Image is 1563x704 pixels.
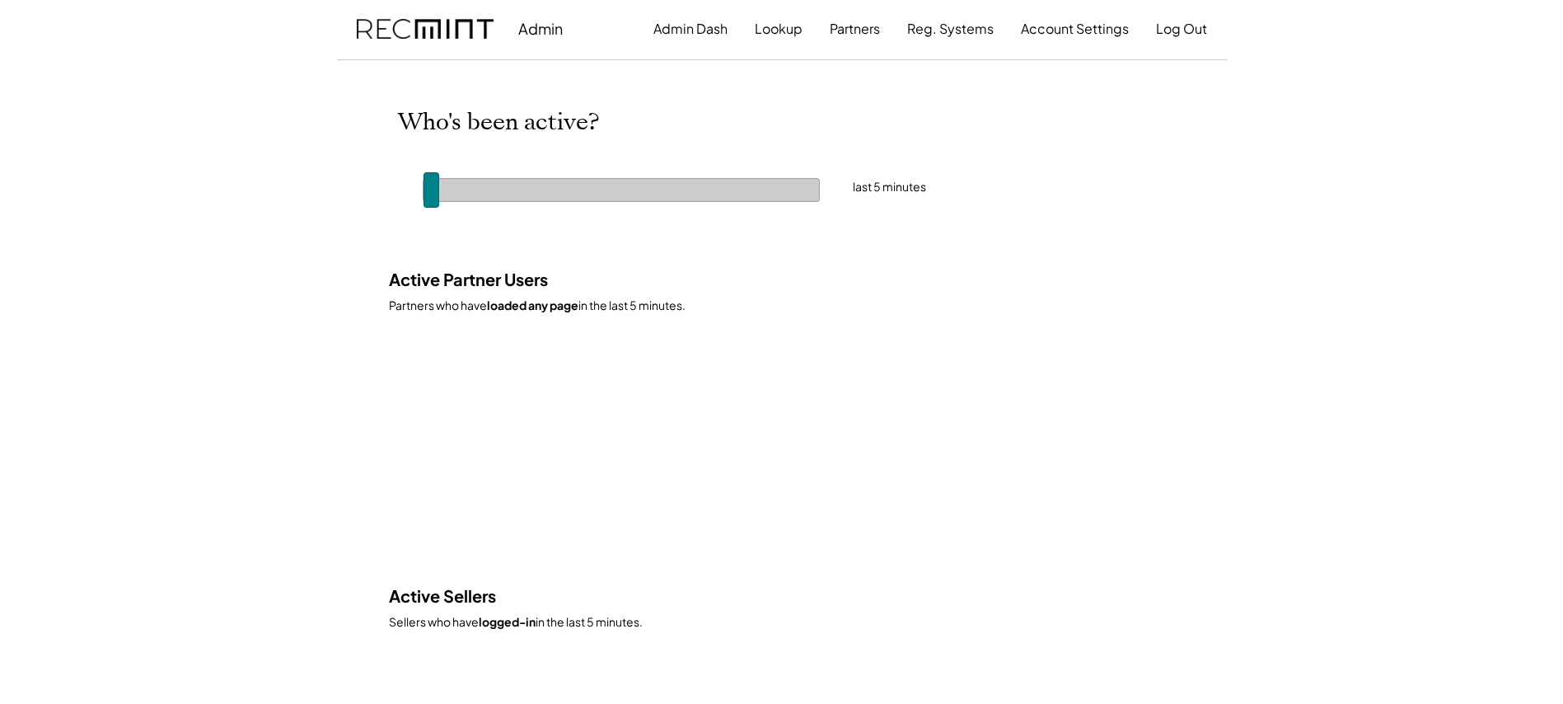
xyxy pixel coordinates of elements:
[830,12,880,45] button: Partners
[398,109,662,137] div: Who's been active?
[755,12,803,45] button: Lookup
[1021,12,1129,45] button: Account Settings
[653,12,728,45] button: Admin Dash
[907,12,994,45] button: Reg. Systems
[1156,12,1207,45] button: Log Out
[389,614,1163,631] div: Sellers who have in the last 5 minutes.
[479,614,536,629] strong: logged-in
[518,19,563,38] div: Admin
[389,298,1163,314] div: Partners who have in the last 5 minutes.
[389,268,611,291] div: Active Partner Users
[487,298,578,312] strong: loaded any page
[389,584,611,608] div: Active Sellers
[853,179,1015,195] div: last 5 minutes
[357,19,494,40] img: recmint-logotype%403x.png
